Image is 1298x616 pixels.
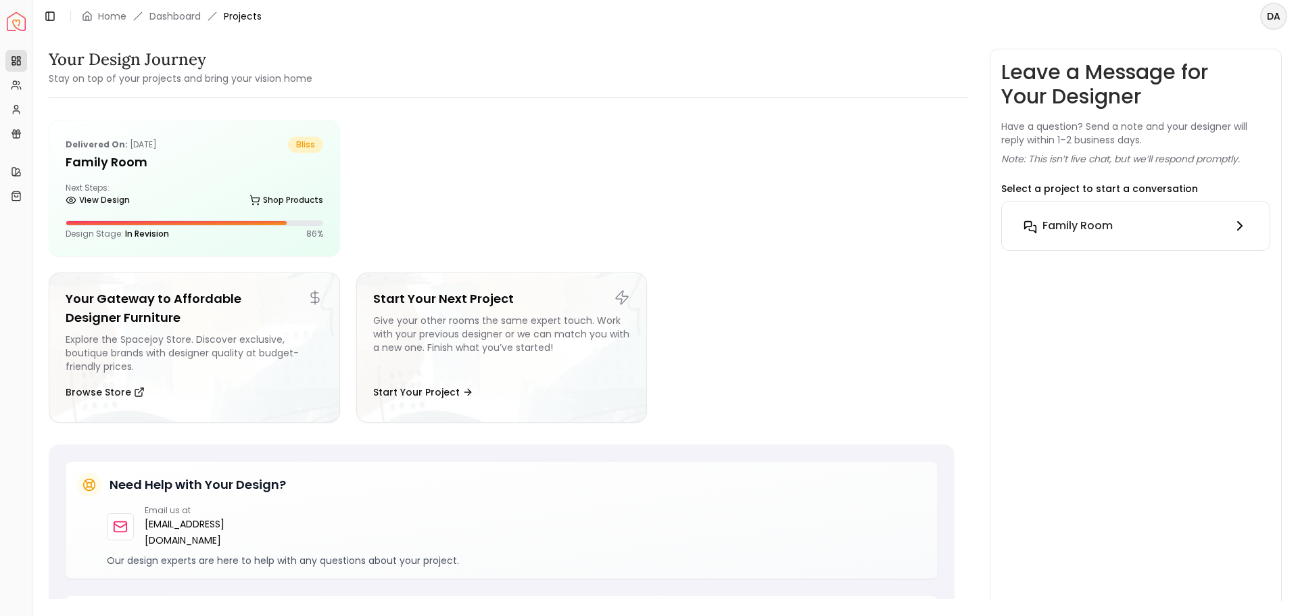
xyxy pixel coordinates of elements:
[356,273,648,423] a: Start Your Next ProjectGive your other rooms the same expert touch. Work with your previous desig...
[98,9,126,23] a: Home
[66,379,145,406] button: Browse Store
[1260,3,1287,30] button: DA
[66,229,169,239] p: Design Stage:
[49,273,340,423] a: Your Gateway to Affordable Designer FurnitureExplore the Spacejoy Store. Discover exclusive, bout...
[7,12,26,31] a: Spacejoy
[1001,60,1270,109] h3: Leave a Message for Your Designer
[49,49,312,70] h3: Your Design Journey
[149,9,201,23] a: Dashboard
[66,139,128,150] b: Delivered on:
[66,153,323,172] h5: Family Room
[66,183,323,210] div: Next Steps:
[66,289,323,327] h5: Your Gateway to Affordable Designer Furniture
[288,137,323,153] span: bliss
[66,137,157,153] p: [DATE]
[82,9,262,23] nav: breadcrumb
[306,229,323,239] p: 86 %
[1042,218,1113,234] h6: Family Room
[145,505,295,516] p: Email us at
[1261,4,1286,28] span: DA
[1001,152,1240,166] p: Note: This isn’t live chat, but we’ll respond promptly.
[1001,120,1270,147] p: Have a question? Send a note and your designer will reply within 1–2 business days.
[66,191,130,210] a: View Design
[107,554,926,567] p: Our design experts are here to help with any questions about your project.
[224,9,262,23] span: Projects
[373,379,473,406] button: Start Your Project
[373,289,631,308] h5: Start Your Next Project
[66,333,323,373] div: Explore the Spacejoy Store. Discover exclusive, boutique brands with designer quality at budget-f...
[49,72,312,85] small: Stay on top of your projects and bring your vision home
[145,516,295,548] a: [EMAIL_ADDRESS][DOMAIN_NAME]
[125,228,169,239] span: In Revision
[249,191,323,210] a: Shop Products
[1013,212,1259,239] button: Family Room
[1001,182,1198,195] p: Select a project to start a conversation
[7,12,26,31] img: Spacejoy Logo
[373,314,631,373] div: Give your other rooms the same expert touch. Work with your previous designer or we can match you...
[110,475,286,494] h5: Need Help with Your Design?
